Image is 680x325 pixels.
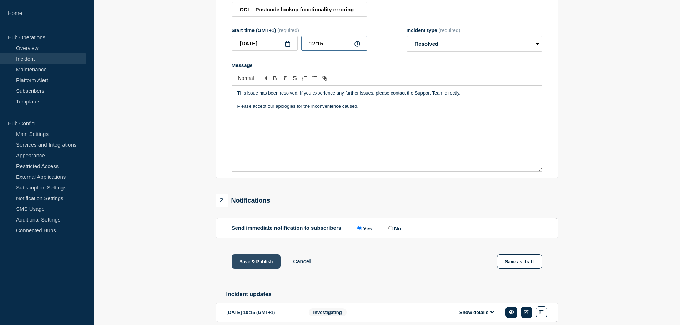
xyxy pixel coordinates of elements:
div: Send immediate notification to subscribers [232,225,542,232]
input: YYYY-MM-DD [232,36,298,51]
span: (required) [439,27,460,33]
button: Show details [457,309,497,315]
h2: Incident updates [226,291,558,298]
label: No [387,225,401,232]
button: Save & Publish [232,254,281,269]
p: This issue has been resolved. If you experience any further issues, please contact the Support Te... [237,90,537,96]
input: No [388,226,393,230]
button: Toggle ordered list [300,74,310,82]
input: HH:MM [301,36,367,51]
button: Toggle italic text [280,74,290,82]
span: 2 [216,194,228,207]
label: Yes [356,225,372,232]
p: Send immediate notification to subscribers [232,225,342,232]
div: Message [232,86,542,171]
span: (required) [277,27,299,33]
span: Font size [235,74,270,82]
input: Yes [357,226,362,230]
button: Cancel [293,258,311,264]
div: [DATE] 10:15 (GMT+1) [227,306,298,318]
div: Message [232,62,542,68]
span: Investigating [309,308,347,316]
input: Title [232,2,367,17]
select: Incident type [407,36,542,52]
div: Incident type [407,27,542,33]
div: Notifications [216,194,270,207]
button: Save as draft [497,254,542,269]
div: Start time (GMT+1) [232,27,367,33]
p: Please accept our apologies for the inconvenience caused. [237,103,537,110]
button: Toggle bold text [270,74,280,82]
button: Toggle link [320,74,330,82]
button: Toggle bulleted list [310,74,320,82]
button: Toggle strikethrough text [290,74,300,82]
